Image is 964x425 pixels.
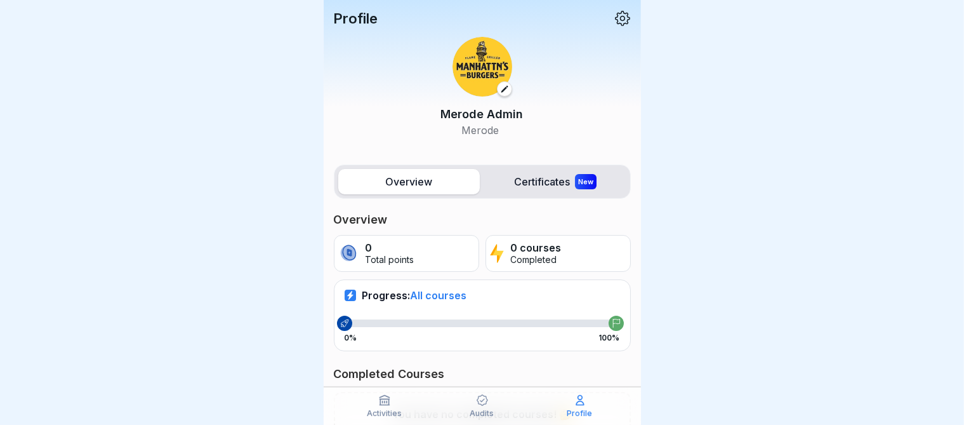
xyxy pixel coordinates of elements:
[367,409,402,418] p: Activities
[470,409,494,418] p: Audits
[411,289,467,302] span: All courses
[334,212,631,227] p: Overview
[441,123,524,138] p: Merode
[490,243,505,264] img: lightning.svg
[362,289,467,302] p: Progress:
[345,334,357,342] p: 0%
[485,169,626,194] label: Certificates
[338,243,359,264] img: coin.svg
[441,105,524,123] p: Merode Admin
[365,255,414,266] p: Total points
[510,255,561,266] p: Completed
[338,169,480,194] label: Overview
[452,37,512,97] img: p8ouv9xn41cnxwp9iu66nlpb.png
[567,409,593,418] p: Profile
[365,242,414,254] p: 0
[599,334,620,342] p: 100%
[334,367,631,382] p: Completed Courses
[334,10,378,27] p: Profile
[575,174,597,189] div: New
[510,242,561,254] p: 0 courses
